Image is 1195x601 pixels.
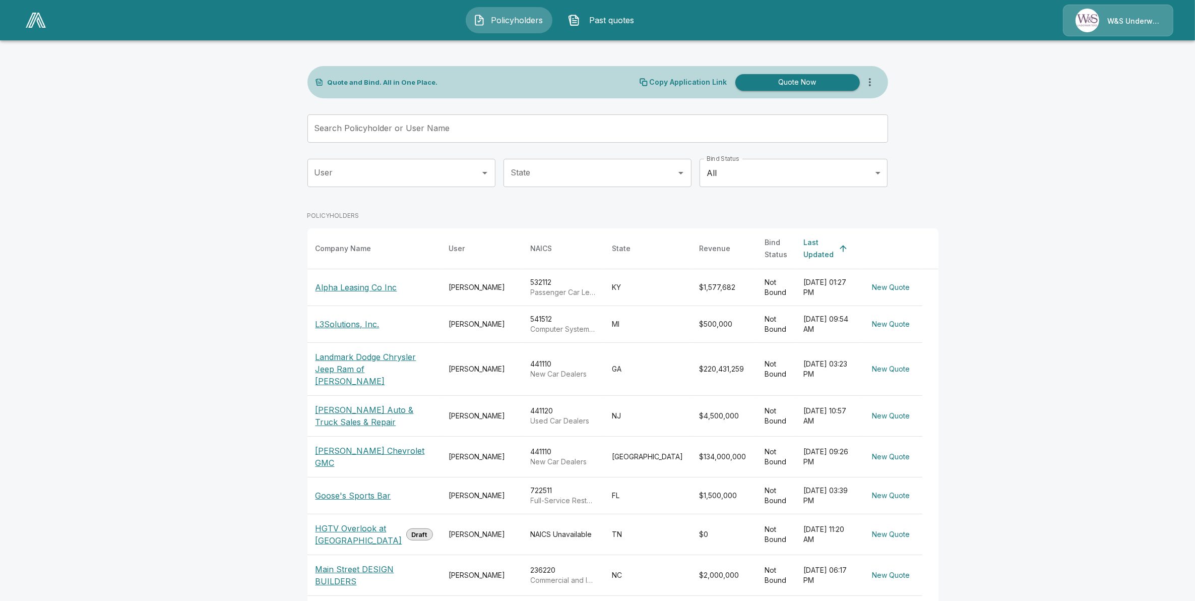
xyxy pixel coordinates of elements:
[449,319,515,329] div: [PERSON_NAME]
[757,555,796,596] td: Not Bound
[868,315,914,334] button: New Quote
[478,166,492,180] button: Open
[449,364,515,374] div: [PERSON_NAME]
[531,457,596,467] p: New Car Dealers
[604,555,691,596] td: NC
[691,269,757,306] td: $1,577,682
[650,79,727,86] p: Copy Application Link
[691,396,757,437] td: $4,500,000
[316,522,402,547] p: HGTV Overlook at [GEOGRAPHIC_DATA]
[316,404,433,428] p: [PERSON_NAME] Auto & Truck Sales & Repair
[757,437,796,477] td: Not Bound
[531,575,596,585] p: Commercial and Institutional Building Construction
[604,514,691,555] td: TN
[860,72,880,92] button: more
[449,282,515,292] div: [PERSON_NAME]
[316,281,397,293] p: Alpha Leasing Co Inc
[796,437,860,477] td: [DATE] 09:26 PM
[449,491,515,501] div: [PERSON_NAME]
[868,360,914,379] button: New Quote
[531,314,596,334] div: 541512
[796,477,860,514] td: [DATE] 03:39 PM
[735,74,860,91] button: Quote Now
[531,277,596,297] div: 532112
[691,514,757,555] td: $0
[531,243,552,255] div: NAICS
[1076,9,1099,32] img: Agency Icon
[757,514,796,555] td: Not Bound
[316,243,371,255] div: Company Name
[316,351,433,387] p: Landmark Dodge Chrysler Jeep Ram of [PERSON_NAME]
[449,452,515,462] div: [PERSON_NAME]
[449,243,465,255] div: User
[604,343,691,396] td: GA
[473,14,485,26] img: Policyholders Icon
[731,74,860,91] a: Quote Now
[796,343,860,396] td: [DATE] 03:23 PM
[531,416,596,426] p: Used Car Dealers
[700,243,731,255] div: Revenue
[531,406,596,426] div: 441120
[316,318,380,330] p: L3Solutions, Inc.
[604,306,691,343] td: MI
[531,369,596,379] p: New Car Dealers
[691,477,757,514] td: $1,500,000
[604,477,691,514] td: FL
[868,566,914,585] button: New Quote
[796,269,860,306] td: [DATE] 01:27 PM
[757,396,796,437] td: Not Bound
[531,486,596,506] div: 722511
[328,79,438,86] p: Quote and Bind. All in One Place.
[489,14,545,26] span: Policyholders
[757,306,796,343] td: Not Bound
[560,7,647,33] button: Past quotes IconPast quotes
[406,530,433,539] span: Draft
[757,269,796,306] td: Not Bound
[796,514,860,555] td: [DATE] 11:20 AM
[316,563,433,587] p: Main Street DESIGN BUILDERS
[604,269,691,306] td: KY
[674,166,688,180] button: Open
[868,407,914,426] button: New Quote
[757,477,796,514] td: Not Bound
[26,13,46,28] img: AA Logo
[449,411,515,421] div: [PERSON_NAME]
[868,278,914,297] button: New Quote
[523,514,604,555] td: NAICS Unavailable
[868,448,914,466] button: New Quote
[531,287,596,297] p: Passenger Car Leasing
[307,211,359,220] p: POLICYHOLDERS
[568,14,580,26] img: Past quotes Icon
[604,396,691,437] td: NJ
[700,159,888,187] div: All
[531,496,596,506] p: Full-Service Restaurants
[691,343,757,396] td: $220,431,259
[1107,16,1161,26] p: W&S Underwriters
[691,437,757,477] td: $134,000,000
[531,565,596,585] div: 236220
[449,570,515,580] div: [PERSON_NAME]
[584,14,640,26] span: Past quotes
[757,228,796,269] th: Bind Status
[612,243,631,255] div: State
[796,555,860,596] td: [DATE] 06:17 PM
[757,343,796,396] td: Not Bound
[316,490,391,502] p: Goose's Sports Bar
[531,324,596,334] p: Computer Systems Design Services
[868,487,914,505] button: New Quote
[691,555,757,596] td: $2,000,000
[796,396,860,437] td: [DATE] 10:57 AM
[691,306,757,343] td: $500,000
[449,529,515,539] div: [PERSON_NAME]
[707,154,739,163] label: Bind Status
[804,236,834,261] div: Last Updated
[316,445,433,469] p: [PERSON_NAME] Chevrolet GMC
[466,7,552,33] button: Policyholders IconPolicyholders
[604,437,691,477] td: [GEOGRAPHIC_DATA]
[868,525,914,544] button: New Quote
[1063,5,1173,36] a: Agency IconW&S Underwriters
[796,306,860,343] td: [DATE] 09:54 AM
[531,447,596,467] div: 441110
